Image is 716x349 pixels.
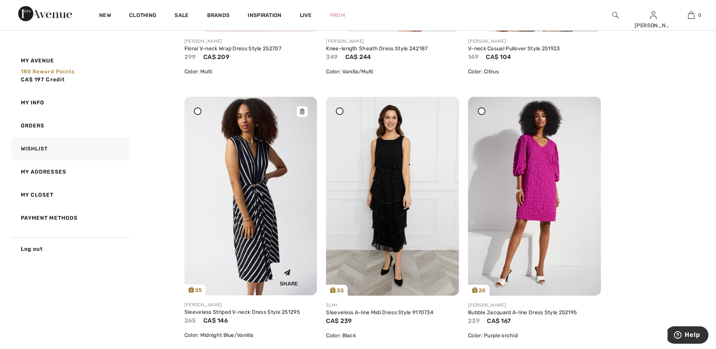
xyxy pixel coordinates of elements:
[668,326,708,345] iframe: Opens a widget where you can find more information
[184,68,317,76] div: Color: Multi
[326,68,459,76] div: Color: Vanilla/Multi
[468,45,560,52] a: V-neck Casual Pullover Style 251923
[468,309,577,316] a: Bubble Jacquard A-line Dress Style 252195
[468,317,480,324] span: 239
[326,317,352,324] span: CA$ 239
[21,57,55,65] span: My Avenue
[468,38,601,45] div: [PERSON_NAME]
[21,68,75,75] span: 180 Reward points
[650,11,657,20] img: My Info
[487,317,511,324] span: CA$ 167
[698,12,701,19] span: 0
[18,6,72,21] img: 1ère Avenue
[300,11,312,19] a: Live
[468,97,601,296] img: joseph-ribkoff-dresses-jumpsuits-purple-orchid_252195b_5_d761_search.jpg
[175,12,189,20] a: Sale
[99,12,111,20] a: New
[10,237,129,261] a: Log out
[635,22,672,29] div: [PERSON_NAME]
[184,317,196,324] span: 265
[326,45,427,52] a: Knee-length Sheath Dress Style 242187
[468,302,601,309] div: [PERSON_NAME]
[688,11,694,20] img: My Bag
[184,38,317,45] div: [PERSON_NAME]
[267,263,312,290] div: Share
[10,137,129,160] a: Wishlist
[326,302,459,309] div: SLNY
[184,53,196,60] span: 299
[672,11,710,20] a: 0
[468,53,479,60] span: 149
[326,97,459,296] img: slny-dresses-jumpsuits-black_9170734_1_8d6f_search.jpg
[10,183,129,206] a: My Closet
[184,97,317,295] a: 25
[468,332,601,340] div: Color: Purple orchid
[10,114,129,137] a: Orders
[203,317,228,324] span: CA$ 146
[326,332,459,340] div: Color: Black
[184,45,281,52] a: Floral V-neck Wrap Dress Style 252707
[184,301,317,308] div: [PERSON_NAME]
[612,11,619,20] img: search the website
[468,97,601,296] a: 25
[184,331,317,339] div: Color: Midnight Blue/Vanilla
[326,97,459,296] a: 35
[129,12,156,20] a: Clothing
[184,309,300,315] a: Sleeveless Striped V-neck Dress Style 251295
[345,53,371,60] span: CA$ 244
[207,12,230,20] a: Brands
[10,91,129,114] a: My Info
[326,53,338,60] span: 349
[21,76,65,83] span: CA$ 197 Credit
[468,68,601,76] div: Color: Citrus
[326,38,459,45] div: [PERSON_NAME]
[10,160,129,183] a: My Addresses
[203,53,229,60] span: CA$ 209
[650,11,657,19] a: Sign In
[248,12,281,20] span: Inspiration
[486,53,511,60] span: CA$ 104
[330,11,345,19] a: Prom
[326,309,434,316] a: Sleeveless A-line Midi Dress Style 9170734
[184,97,317,295] img: joseph-ribkoff-dresses-jumpsuits-midnight-blue-vanilla_251295_2_e769_search.jpg
[10,206,129,230] a: Payment Methods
